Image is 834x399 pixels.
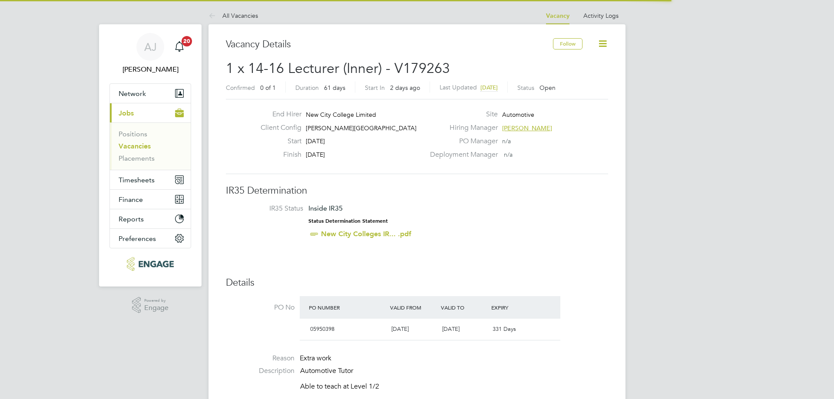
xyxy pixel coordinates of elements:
[254,123,301,132] label: Client Config
[388,300,439,315] div: Valid From
[425,123,498,132] label: Hiring Manager
[489,300,540,315] div: Expiry
[254,110,301,119] label: End Hirer
[110,229,191,248] button: Preferences
[425,137,498,146] label: PO Manager
[439,300,490,315] div: Valid To
[119,142,151,150] a: Vacancies
[295,84,319,92] label: Duration
[502,124,552,132] span: [PERSON_NAME]
[110,103,191,122] button: Jobs
[553,38,582,49] button: Follow
[110,84,191,103] button: Network
[208,12,258,20] a: All Vacancies
[99,24,202,287] nav: Main navigation
[109,64,191,75] span: Adam Jorey
[119,195,143,204] span: Finance
[546,12,569,20] a: Vacancy
[310,325,334,333] span: 05950398
[306,137,325,145] span: [DATE]
[480,84,498,91] span: [DATE]
[504,151,513,158] span: n/a
[171,33,188,61] a: 20
[300,382,608,391] p: Able to teach at Level 1/2
[493,325,516,333] span: 331 Days
[517,84,534,92] label: Status
[119,154,155,162] a: Placements
[425,110,498,119] label: Site
[119,176,155,184] span: Timesheets
[109,33,191,75] a: AJ[PERSON_NAME]
[442,325,460,333] span: [DATE]
[390,84,420,92] span: 2 days ago
[300,366,608,376] p: Automotive Tutor
[110,122,191,170] div: Jobs
[235,204,303,213] label: IR35 Status
[254,137,301,146] label: Start
[144,297,169,304] span: Powered by
[119,215,144,223] span: Reports
[226,84,255,92] label: Confirmed
[391,325,409,333] span: [DATE]
[425,150,498,159] label: Deployment Manager
[144,41,157,53] span: AJ
[226,354,295,363] label: Reason
[306,124,417,132] span: [PERSON_NAME][GEOGRAPHIC_DATA]
[539,84,556,92] span: Open
[440,83,477,91] label: Last Updated
[324,84,345,92] span: 61 days
[502,111,534,119] span: Automotive
[321,230,411,238] a: New City Colleges IR... .pdf
[119,109,134,117] span: Jobs
[226,277,608,289] h3: Details
[226,366,295,376] label: Description
[132,297,169,313] a: Powered byEngage
[306,151,325,158] span: [DATE]
[110,190,191,209] button: Finance
[119,89,146,98] span: Network
[226,303,295,312] label: PO No
[110,209,191,228] button: Reports
[226,60,450,77] span: 1 x 14-16 Lecturer (Inner) - V179263
[110,170,191,189] button: Timesheets
[127,257,173,271] img: xede-logo-retina.png
[260,84,276,92] span: 0 of 1
[109,257,191,271] a: Go to home page
[226,38,553,51] h3: Vacancy Details
[300,354,331,363] span: Extra work
[226,185,608,197] h3: IR35 Determination
[308,218,388,224] strong: Status Determination Statement
[308,204,343,212] span: Inside IR35
[365,84,385,92] label: Start In
[502,137,511,145] span: n/a
[182,36,192,46] span: 20
[144,304,169,312] span: Engage
[254,150,301,159] label: Finish
[307,300,388,315] div: PO Number
[119,234,156,243] span: Preferences
[583,12,619,20] a: Activity Logs
[119,130,147,138] a: Positions
[306,111,376,119] span: New City College Limited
